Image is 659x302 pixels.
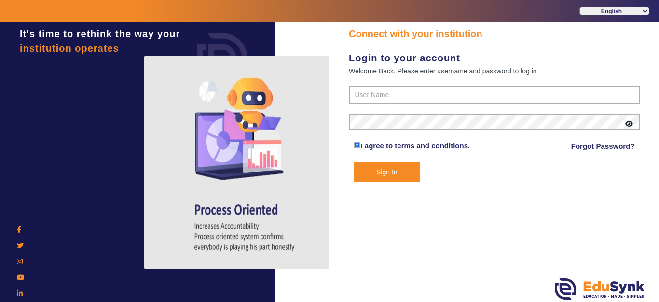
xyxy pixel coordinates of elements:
[144,56,346,269] img: login4.png
[571,141,635,152] a: Forgot Password?
[360,142,470,150] a: I agree to terms and conditions.
[349,86,640,104] input: User Name
[186,22,259,94] img: login.png
[555,278,645,300] img: edusynk.png
[20,43,119,54] span: institution operates
[349,27,640,41] div: Connect with your institution
[349,51,640,65] div: Login to your account
[349,65,640,77] div: Welcome Back, Please enter username and password to log in
[354,162,420,182] button: Sign In
[20,29,180,39] span: It's time to rethink the way your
